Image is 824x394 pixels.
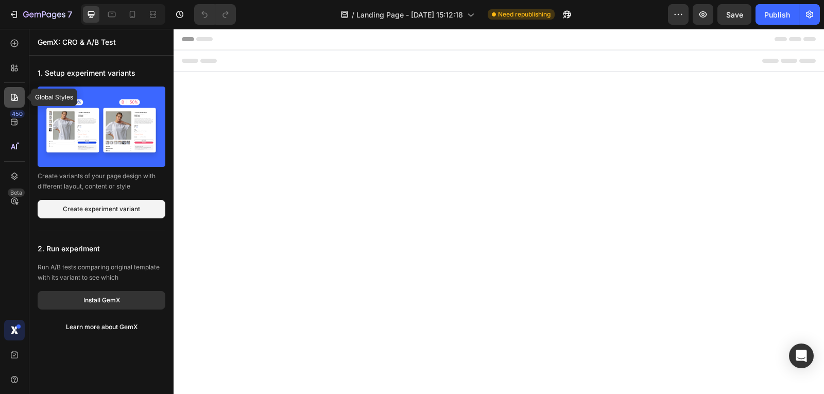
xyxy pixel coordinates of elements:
div: 450 [10,110,25,118]
img: thumb-overview-838c1426.png [38,87,165,167]
button: 7 [4,4,77,25]
span: / [352,9,354,20]
div: Open Intercom Messenger [789,344,814,368]
span: Need republishing [498,10,551,19]
div: Create experiment variant [63,204,140,214]
p: 1. Setup experiment variants [38,64,165,82]
p: Create variants of your page design with different layout, content or style [38,171,165,192]
p: 2. Run experiment [38,239,165,258]
span: Landing Page - [DATE] 15:12:18 [356,9,463,20]
p: GemX: CRO & A/B Test [38,36,116,48]
button: Install GemX [38,291,165,310]
div: Publish [764,9,790,20]
div: Beta [8,189,25,197]
button: Learn more about GemX [38,318,165,336]
span: Save [726,10,743,19]
p: Run A/B tests comparing original template with its variant to see which [38,262,165,283]
button: Save [717,4,751,25]
div: Learn more about GemX [66,322,138,332]
p: 7 [67,8,72,21]
button: Publish [756,4,799,25]
button: Create experiment variant [38,200,165,218]
iframe: Design area [174,29,824,394]
div: Undo/Redo [194,4,236,25]
div: Install GemX [83,296,120,305]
